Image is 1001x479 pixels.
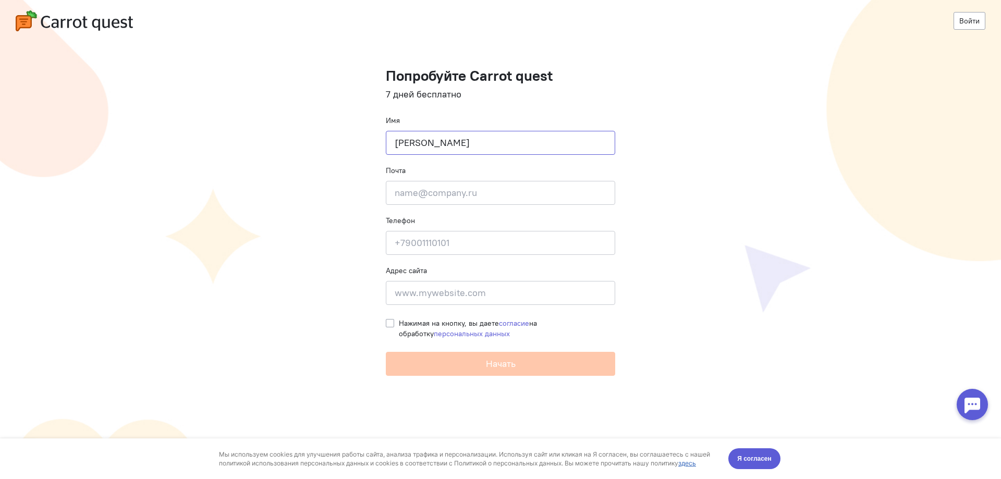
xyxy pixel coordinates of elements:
[399,318,537,338] span: Нажимая на кнопку, вы даете на обработку
[737,15,772,26] span: Я согласен
[386,131,615,155] input: Ваше имя
[386,352,615,376] button: Начать
[386,89,615,100] h4: 7 дней бесплатно
[386,281,615,305] input: www.mywebsite.com
[386,231,615,255] input: +79001110101
[434,329,510,338] a: персональных данных
[219,11,716,29] div: Мы используем cookies для улучшения работы сайта, анализа трафика и персонализации. Используя сай...
[499,318,529,328] a: согласие
[386,165,406,176] label: Почта
[16,10,133,31] img: carrot-quest-logo.svg
[486,358,516,370] span: Начать
[954,12,985,30] a: Войти
[386,68,615,84] h1: Попробуйте Carrot quest
[728,10,780,31] button: Я согласен
[678,21,696,29] a: здесь
[386,265,427,276] label: Адрес сайта
[386,181,615,205] input: name@company.ru
[386,215,415,226] label: Телефон
[386,115,400,126] label: Имя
